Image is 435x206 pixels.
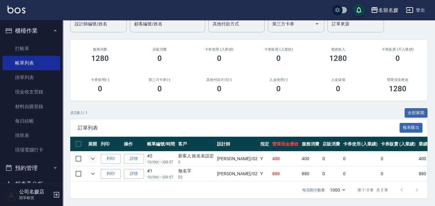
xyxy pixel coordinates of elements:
[259,151,271,166] td: Y
[3,85,60,99] a: 現金收支登錄
[99,137,122,151] th: 列印
[375,78,420,82] h2: 營業現金應收
[395,54,400,63] h3: 0
[3,56,60,70] a: 帳單列表
[157,54,162,63] h3: 0
[379,151,417,166] td: 0
[5,188,18,201] img: Person
[300,137,321,151] th: 服務消費
[147,174,175,180] p: 10/06 (一) 08:57
[342,151,379,166] td: 0
[88,169,98,178] button: expand row
[405,108,428,118] button: 全部展開
[302,187,325,193] p: 每頁顯示數量
[342,166,379,181] td: 0
[321,137,342,151] th: 店販消費
[271,151,300,166] td: 400
[403,4,427,16] button: 登出
[276,84,281,93] h3: 0
[259,137,271,151] th: 指定
[256,47,301,51] h2: 卡券販賣 (入業績)
[400,123,423,133] button: 報表匯出
[3,23,60,39] button: 櫃檯作業
[215,151,259,166] td: [PERSON_NAME] /02
[256,78,301,82] h2: 入金使用(-)
[78,78,122,82] h2: 卡券使用(-)
[157,84,162,93] h3: 0
[300,151,321,166] td: 400
[378,6,398,14] div: 名留名媛
[19,195,51,201] p: 開單帳號
[137,78,182,82] h2: 第三方卡券(-)
[353,4,365,16] button: save
[271,166,300,181] td: 880
[146,137,177,151] th: 帳單編號/時間
[3,99,60,114] a: 材料自購登錄
[3,41,60,56] a: 打帳單
[389,84,406,93] h3: 1280
[342,137,379,151] th: 卡券使用 (入業績)
[19,189,51,195] h5: 公司名媛店
[300,166,321,181] td: 880
[327,182,347,198] div: 1000
[177,137,216,151] th: 客戶
[3,114,60,128] a: 每日結帳
[101,169,121,179] button: 列印
[215,137,259,151] th: 設計師
[178,168,214,174] div: 無名字
[259,166,271,181] td: Y
[316,47,360,51] h2: 業績收入
[217,84,221,93] h3: 0
[358,187,388,193] p: 第 1–2 筆 共 2 筆
[3,128,60,143] a: 排班表
[8,6,25,13] img: Logo
[70,110,88,116] p: 共 2 筆, 1 / 1
[379,166,417,181] td: 0
[3,160,60,176] button: 預約管理
[197,47,241,51] h2: 卡券使用 (入業績)
[78,47,122,51] h3: 服務消費
[3,176,60,192] button: 報表及分析
[178,174,214,180] p: 02
[3,143,60,157] a: 現場電腦打卡
[368,4,401,17] button: 名留名媛
[101,154,121,164] button: 列印
[122,137,146,151] th: 操作
[215,166,259,181] td: [PERSON_NAME] /02
[124,169,144,179] a: 詳情
[98,84,102,93] h3: 0
[375,47,420,51] h2: 卡券販賣 (不入業績)
[379,137,417,151] th: 卡券販賣 (入業績)
[137,47,182,51] h2: 店販消費
[178,153,214,159] div: 新客人 姓名未設定
[124,154,144,164] a: 詳情
[217,54,221,63] h3: 0
[146,151,177,166] td: #2
[3,70,60,85] a: 掛單列表
[271,137,300,151] th: 營業現金應收
[88,154,98,163] button: expand row
[178,159,214,165] p: 0
[146,166,177,181] td: #1
[91,54,109,63] h3: 1280
[329,54,347,63] h3: 1280
[87,137,99,151] th: 展開
[312,19,322,29] button: Open
[276,54,281,63] h3: 0
[316,78,360,82] h2: 入金儲值
[321,151,342,166] td: 0
[400,124,423,130] a: 報表匯出
[336,84,340,93] h3: 0
[78,125,400,131] span: 訂單列表
[147,159,175,165] p: 10/06 (一) 08:57
[197,78,241,82] h2: 其他付款方式(-)
[321,166,342,181] td: 0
